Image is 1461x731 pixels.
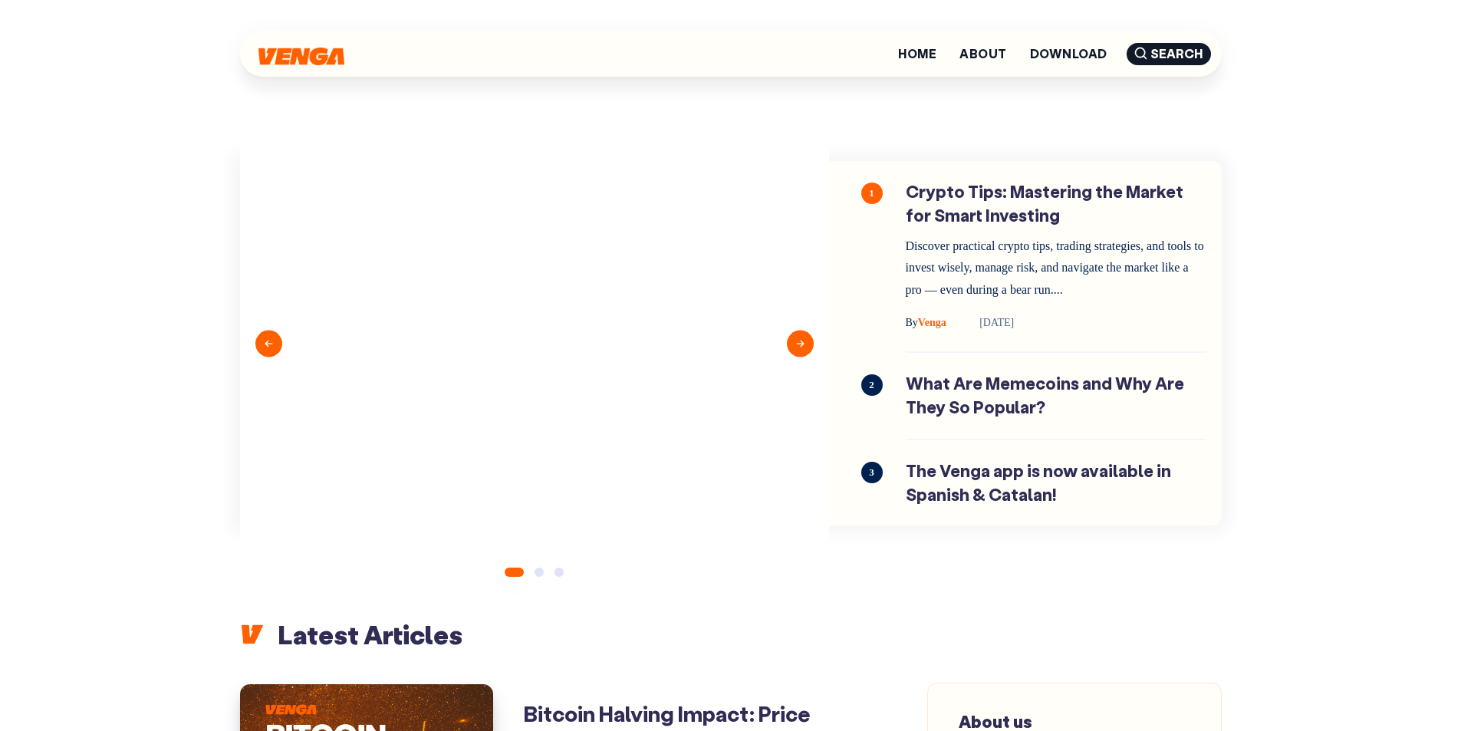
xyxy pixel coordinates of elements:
a: About [959,48,1006,60]
button: Previous [255,330,282,357]
a: Home [898,48,936,60]
button: 3 of 3 [554,568,564,577]
button: 1 of 3 [505,568,524,577]
h2: Latest Articles [240,617,1222,651]
a: Download [1030,48,1107,60]
img: Venga Blog [258,48,344,65]
span: Search [1127,43,1211,65]
button: Next [787,330,814,357]
span: 3 [861,462,883,483]
button: 2 of 3 [535,568,544,577]
span: 1 [861,183,883,204]
span: 2 [861,374,883,396]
